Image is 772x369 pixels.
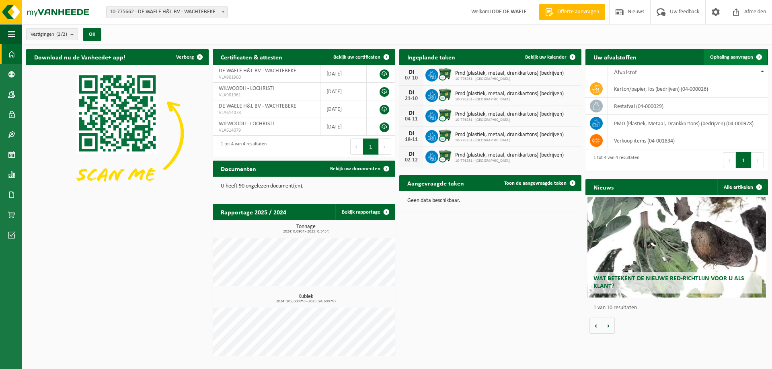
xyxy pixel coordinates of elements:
span: VLA614079 [219,127,314,134]
span: Bekijk uw documenten [330,166,380,171]
button: Vorige [589,318,602,334]
p: U heeft 90 ongelezen document(en). [221,183,387,189]
td: restafval (04-000029) [608,98,768,115]
span: 10-776251 - [GEOGRAPHIC_DATA] [455,118,564,122]
button: Verberg [170,49,208,65]
div: 1 tot 4 van 4 resultaten [589,151,639,169]
div: 1 tot 4 van 4 resultaten [217,138,267,155]
count: (2/2) [56,32,67,37]
span: 10-776251 - [GEOGRAPHIC_DATA] [455,138,564,143]
span: Ophaling aanvragen [710,55,753,60]
span: Pmd (plastiek, metaal, drankkartons) (bedrijven) [455,132,564,138]
span: DE WAELE H&L BV - WACHTEBEKE [219,68,296,74]
a: Bekijk uw documenten [324,161,394,177]
a: Bekijk rapportage [335,204,394,220]
a: Offerte aanvragen [539,4,605,20]
div: DI [403,110,419,116]
td: verkoop items (04-001834) [608,132,768,149]
h2: Download nu de Vanheede+ app! [26,49,133,65]
h3: Tonnage [217,224,395,234]
h2: Certificaten & attesten [213,49,290,65]
span: WILWOODII - LOCHRISTI [219,86,274,92]
td: [DATE] [320,100,367,118]
h2: Aangevraagde taken [399,175,472,191]
td: [DATE] [320,83,367,100]
span: 10-775662 - DE WAELE H&L BV - WACHTEBEKE [106,6,228,18]
img: WB-1100-CU [438,67,452,81]
td: [DATE] [320,118,367,136]
button: 1 [363,139,379,155]
div: DI [403,130,419,137]
div: 07-10 [403,75,419,81]
div: DI [403,90,419,96]
button: Previous [723,152,736,168]
div: DI [403,151,419,157]
span: 10-776251 - [GEOGRAPHIC_DATA] [455,77,564,82]
button: Volgende [602,318,615,334]
img: WB-1100-CU [438,129,452,143]
span: 10-776251 - [GEOGRAPHIC_DATA] [455,159,564,163]
h2: Nieuws [585,179,622,195]
a: Toon de aangevraagde taken [498,175,581,191]
span: VLA614078 [219,110,314,116]
img: Download de VHEPlus App [26,65,209,202]
button: 1 [736,152,751,168]
span: Pmd (plastiek, metaal, drankkartons) (bedrijven) [455,91,564,97]
a: Bekijk uw kalender [519,49,581,65]
td: karton/papier, los (bedrijven) (04-000026) [608,80,768,98]
button: Next [751,152,764,168]
button: Next [379,139,391,155]
a: Bekijk uw certificaten [327,49,394,65]
div: 18-11 [403,137,419,143]
span: Verberg [176,55,194,60]
td: [DATE] [320,65,367,83]
span: WILWOODII - LOCHRISTI [219,121,274,127]
div: 04-11 [403,116,419,122]
span: Offerte aanvragen [555,8,601,16]
h2: Documenten [213,161,264,176]
span: VLA901960 [219,74,314,81]
img: WB-1100-CU [438,108,452,122]
span: Vestigingen [31,29,67,41]
span: Bekijk uw certificaten [333,55,380,60]
button: OK [83,28,101,41]
img: WB-1100-CU [438,88,452,102]
span: VLA901961 [219,92,314,98]
div: DI [403,69,419,75]
div: 02-12 [403,157,419,163]
img: WB-1100-CU [438,149,452,163]
p: Geen data beschikbaar. [407,198,574,204]
button: Previous [350,139,363,155]
span: 2024: 105,600 m3 - 2025: 94,600 m3 [217,300,395,304]
span: Pmd (plastiek, metaal, drankkartons) (bedrijven) [455,111,564,118]
button: Vestigingen(2/2) [26,28,78,40]
div: 21-10 [403,96,419,102]
span: 2024: 0,090 t - 2025: 0,345 t [217,230,395,234]
a: Wat betekent de nieuwe RED-richtlijn voor u als klant? [587,197,766,298]
td: PMD (Plastiek, Metaal, Drankkartons) (bedrijven) (04-000978) [608,115,768,132]
span: DE WAELE H&L BV - WACHTEBEKE [219,103,296,109]
span: Toon de aangevraagde taken [504,181,567,186]
span: Wat betekent de nieuwe RED-richtlijn voor u als klant? [593,275,744,289]
span: Bekijk uw kalender [525,55,567,60]
a: Ophaling aanvragen [704,49,767,65]
h2: Rapportage 2025 / 2024 [213,204,294,220]
h2: Uw afvalstoffen [585,49,645,65]
span: Afvalstof [614,69,637,76]
span: 10-775662 - DE WAELE H&L BV - WACHTEBEKE [107,6,227,18]
span: Pmd (plastiek, metaal, drankkartons) (bedrijven) [455,152,564,159]
span: 10-776251 - [GEOGRAPHIC_DATA] [455,97,564,102]
strong: LODE DE WAELE [489,9,527,15]
a: Alle artikelen [717,179,767,195]
h2: Ingeplande taken [399,49,463,65]
span: Pmd (plastiek, metaal, drankkartons) (bedrijven) [455,70,564,77]
p: 1 van 10 resultaten [593,305,764,311]
h3: Kubiek [217,294,395,304]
